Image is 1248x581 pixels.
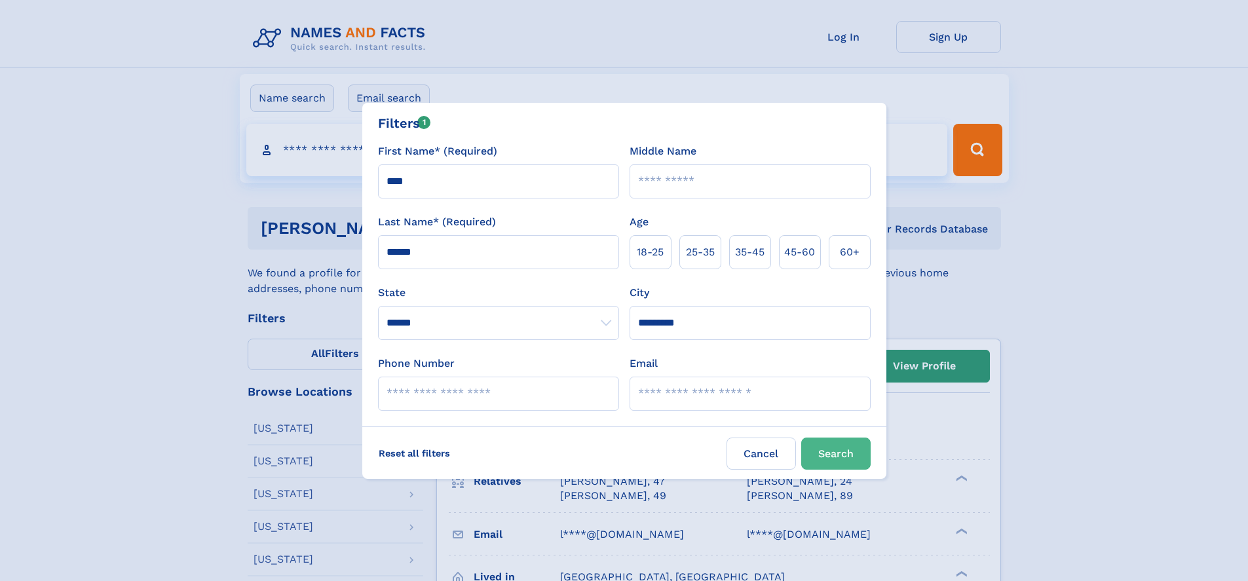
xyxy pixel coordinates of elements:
label: Email [630,356,658,371]
label: State [378,285,619,301]
span: 18‑25 [637,244,664,260]
label: Last Name* (Required) [378,214,496,230]
span: 35‑45 [735,244,765,260]
span: 60+ [840,244,860,260]
label: First Name* (Required) [378,143,497,159]
label: Cancel [727,438,796,470]
label: Age [630,214,649,230]
span: 25‑35 [686,244,715,260]
button: Search [801,438,871,470]
label: Middle Name [630,143,696,159]
label: City [630,285,649,301]
label: Reset all filters [370,438,459,469]
div: Filters [378,113,431,133]
label: Phone Number [378,356,455,371]
span: 45‑60 [784,244,815,260]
